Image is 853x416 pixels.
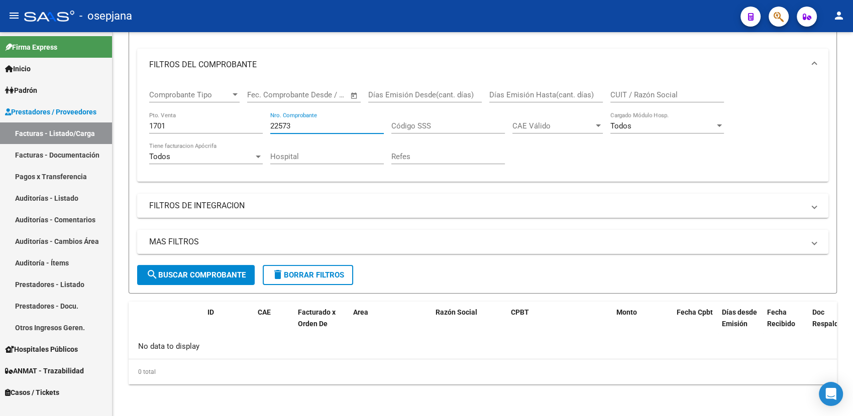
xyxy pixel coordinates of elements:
span: CAE [258,308,271,316]
span: CAE Válido [512,121,594,130]
span: Fecha Recibido [767,308,795,328]
span: Padrón [5,85,37,96]
mat-icon: menu [8,10,20,22]
mat-icon: person [833,10,845,22]
mat-expansion-panel-header: MAS FILTROS [137,230,828,254]
datatable-header-cell: CPBT [507,302,612,346]
mat-expansion-panel-header: FILTROS DE INTEGRACION [137,194,828,218]
input: Fecha inicio [247,90,288,99]
mat-panel-title: FILTROS DE INTEGRACION [149,200,804,211]
span: Buscar Comprobante [146,270,246,280]
mat-icon: search [146,268,158,281]
datatable-header-cell: ID [203,302,254,346]
span: Firma Express [5,42,57,53]
datatable-header-cell: Razón Social [432,302,507,346]
datatable-header-cell: Monto [612,302,673,346]
datatable-header-cell: Fecha Cpbt [673,302,718,346]
mat-panel-title: FILTROS DEL COMPROBANTE [149,59,804,70]
span: CPBT [511,308,529,316]
span: Todos [149,152,170,161]
button: Buscar Comprobante [137,265,255,285]
datatable-header-cell: Días desde Emisión [718,302,763,346]
span: Area [353,308,368,316]
span: Razón Social [436,308,477,316]
button: Borrar Filtros [263,265,353,285]
span: Comprobante Tipo [149,90,231,99]
datatable-header-cell: Area [349,302,417,346]
span: Prestadores / Proveedores [5,106,96,117]
span: ID [207,308,214,316]
mat-expansion-panel-header: FILTROS DEL COMPROBANTE [137,49,828,81]
datatable-header-cell: CAE [254,302,294,346]
span: Borrar Filtros [272,270,344,280]
div: No data to display [129,334,836,359]
div: FILTROS DEL COMPROBANTE [137,81,828,182]
span: Facturado x Orden De [298,308,336,328]
mat-icon: delete [272,268,284,281]
mat-panel-title: MAS FILTROS [149,236,804,247]
span: Todos [610,121,631,130]
span: Hospitales Públicos [5,344,78,355]
span: Inicio [5,63,31,74]
div: 0 total [129,359,837,384]
span: - osepjana [79,5,132,27]
span: Monto [616,308,637,316]
input: Fecha fin [297,90,346,99]
button: Open calendar [349,90,360,101]
datatable-header-cell: Facturado x Orden De [294,302,349,346]
div: Open Intercom Messenger [819,382,843,406]
span: Días desde Emisión [722,308,757,328]
span: Fecha Cpbt [677,308,713,316]
span: Casos / Tickets [5,387,59,398]
span: ANMAT - Trazabilidad [5,365,84,376]
datatable-header-cell: Fecha Recibido [763,302,808,346]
